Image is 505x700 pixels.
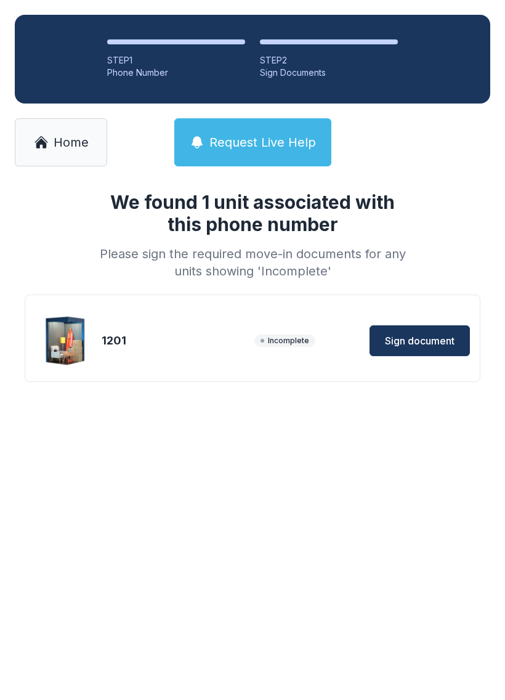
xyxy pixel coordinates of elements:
div: Please sign the required move-in documents for any units showing 'Incomplete' [95,245,410,280]
span: Incomplete [254,335,315,347]
div: Sign Documents [260,67,398,79]
h1: We found 1 unit associated with this phone number [95,191,410,235]
span: Request Live Help [209,134,316,151]
div: Phone Number [107,67,245,79]
div: STEP 1 [107,54,245,67]
div: STEP 2 [260,54,398,67]
span: Home [54,134,89,151]
div: 1201 [102,332,249,349]
span: Sign document [385,333,454,348]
